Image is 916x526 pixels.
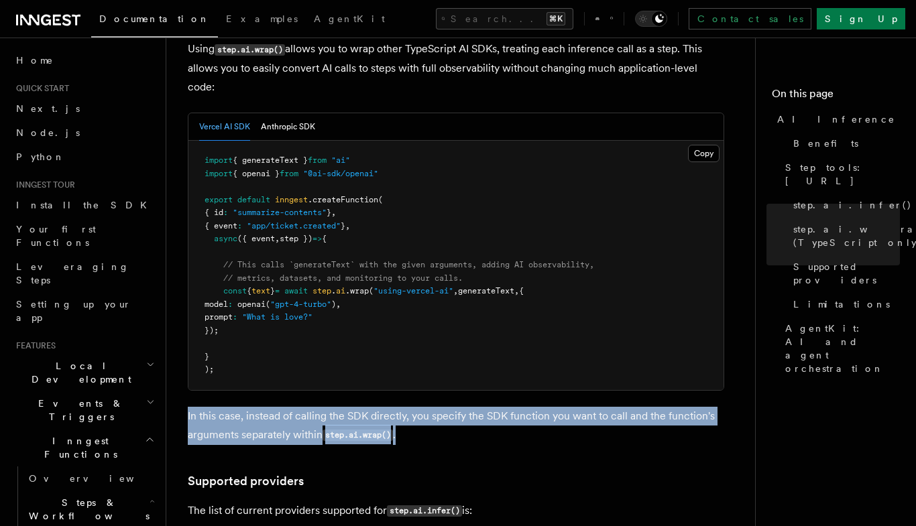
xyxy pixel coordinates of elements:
span: .wrap [345,286,369,295]
a: Overview [23,466,158,490]
span: "gpt-4-turbo" [270,300,331,309]
p: Using allows you to wrap other TypeScript AI SDKs, treating each inference call as a step. This a... [188,40,724,96]
span: "app/ticket.created" [247,221,341,231]
a: Benefits [788,131,900,155]
span: AgentKit: AI and agent orchestration [785,322,900,375]
span: Local Development [11,359,146,386]
span: const [223,286,247,295]
span: } [341,221,345,231]
span: : [237,221,242,231]
span: Supported providers [793,260,900,287]
span: => [312,234,322,243]
span: // This calls `generateText` with the given arguments, adding AI observability, [223,260,594,269]
span: Limitations [793,298,890,311]
a: Your first Functions [11,217,158,255]
button: Copy [688,145,720,162]
span: from [308,155,327,165]
span: AgentKit [314,13,385,24]
span: }); [205,326,219,335]
span: = [275,286,280,295]
a: Supported providers [788,255,900,292]
a: Limitations [788,292,900,316]
span: inngest [275,195,308,204]
span: } [205,352,209,361]
a: AgentKit [306,4,393,36]
span: { id [205,208,223,217]
span: default [237,195,270,204]
a: step.ai.wrap() (TypeScript only) [788,217,900,255]
span: export [205,195,233,204]
button: Local Development [11,354,158,391]
span: generateText [458,286,514,295]
button: Anthropic SDK [261,113,315,141]
span: Setting up your app [16,299,131,323]
span: , [453,286,458,295]
span: Python [16,151,65,162]
span: ( [378,195,383,204]
a: Documentation [91,4,218,38]
span: Home [16,54,54,67]
h4: On this page [772,86,900,107]
span: ai [336,286,345,295]
a: Node.js [11,121,158,145]
span: { [519,286,524,295]
span: await [284,286,308,295]
span: Documentation [99,13,210,24]
a: step.ai.infer() [788,193,900,217]
a: Leveraging Steps [11,255,158,292]
span: : [228,300,233,309]
span: { [322,234,327,243]
a: Home [11,48,158,72]
span: // metrics, datasets, and monitoring to your calls. [223,273,463,283]
span: Examples [226,13,298,24]
button: Search...⌘K [436,8,573,29]
span: "summarize-contents" [233,208,327,217]
span: Steps & Workflows [23,496,150,523]
span: model [205,300,228,309]
p: The list of current providers supported for is: [188,501,724,521]
span: "@ai-sdk/openai" [303,169,378,178]
span: , [345,221,350,231]
button: Events & Triggers [11,391,158,429]
p: In this case, instead of calling the SDK directly, you specify the SDK function you want to call ... [188,407,724,445]
span: Events & Triggers [11,397,146,423]
span: "ai" [331,155,350,165]
kbd: ⌘K [547,12,565,25]
span: Benefits [793,137,858,150]
span: { event [205,221,237,231]
span: AI Inference [777,113,895,126]
code: step.ai.infer() [387,505,462,517]
span: { openai } [233,169,280,178]
a: Python [11,145,158,169]
span: { generateText } [233,155,308,165]
span: import [205,155,233,165]
code: step.ai.wrap() [215,44,285,56]
span: , [275,234,280,243]
code: step.ai.wrap() [323,430,393,441]
span: , [331,208,336,217]
a: Examples [218,4,306,36]
span: : [233,312,237,322]
a: Install the SDK [11,193,158,217]
button: Inngest Functions [11,429,158,466]
span: } [270,286,275,295]
span: Next.js [16,103,80,114]
span: async [214,234,237,243]
span: step [312,286,331,295]
a: Supported providers [188,472,304,490]
a: AgentKit: AI and agent orchestration [780,316,900,381]
a: Setting up your app [11,292,158,330]
span: ( [369,286,374,295]
span: Your first Functions [16,224,96,248]
span: step }) [280,234,312,243]
span: text [251,286,270,295]
span: Leveraging Steps [16,261,129,285]
span: Inngest tour [11,180,75,190]
span: , [514,286,519,295]
a: AI Inference [772,107,900,131]
button: Vercel AI SDK [199,113,250,141]
span: .createFunction [308,195,378,204]
span: import [205,169,233,178]
a: Sign Up [817,8,905,29]
button: Toggle dark mode [635,11,667,27]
